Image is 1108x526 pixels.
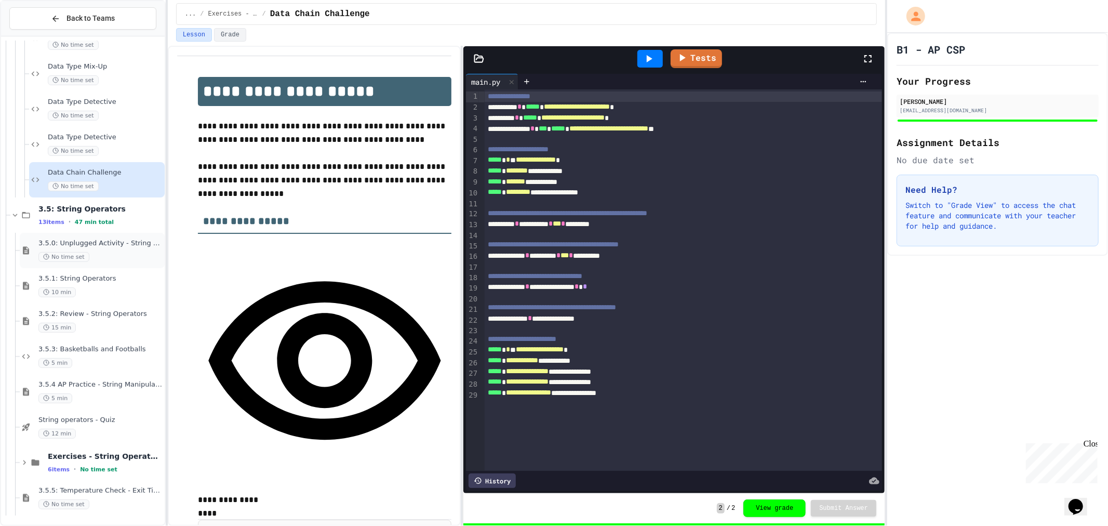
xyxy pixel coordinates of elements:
[466,336,479,347] div: 24
[731,504,735,512] span: 2
[38,239,163,248] span: 3.5.0: Unplugged Activity - String Operators
[48,75,99,85] span: No time set
[466,124,479,135] div: 4
[38,499,89,509] span: No time set
[38,416,163,425] span: String operators - Quiz
[38,393,72,403] span: 5 min
[262,10,266,18] span: /
[466,145,479,156] div: 6
[200,10,204,18] span: /
[466,283,479,294] div: 19
[905,183,1090,196] h3: Need Help?
[1022,439,1098,483] iframe: chat widget
[214,28,246,42] button: Grade
[466,220,479,231] div: 13
[466,305,479,315] div: 21
[466,326,479,336] div: 23
[38,204,163,214] span: 3.5: String Operators
[270,8,370,20] span: Data Chain Challenge
[897,154,1099,166] div: No due date set
[466,347,479,358] div: 25
[466,294,479,305] div: 20
[48,181,99,191] span: No time set
[466,241,479,252] div: 15
[466,156,479,167] div: 7
[811,500,876,517] button: Submit Answer
[38,219,64,226] span: 13 items
[38,323,76,333] span: 15 min
[900,97,1096,106] div: [PERSON_NAME]
[208,10,258,18] span: Exercises - Variables and Data Types
[75,219,114,226] span: 47 min total
[38,310,163,319] span: 3.5.2: Review - String Operators
[1064,484,1098,516] iframe: chat widget
[466,113,479,124] div: 3
[727,504,730,512] span: /
[466,199,479,209] div: 11
[48,62,163,71] span: Data Type Mix-Up
[38,358,72,368] span: 5 min
[466,76,505,87] div: main.py
[897,135,1099,150] h2: Assignment Details
[466,74,518,89] div: main.py
[466,262,479,273] div: 17
[466,135,479,145] div: 5
[896,4,928,28] div: My Account
[48,98,163,107] span: Data Type Detective
[38,274,163,283] span: 3.5.1: String Operators
[897,74,1099,88] h2: Your Progress
[466,252,479,262] div: 16
[185,10,196,18] span: ...
[897,42,965,57] h1: B1 - AP CSP
[466,188,479,199] div: 10
[9,7,156,30] button: Back to Teams
[466,315,479,326] div: 22
[819,504,868,512] span: Submit Answer
[48,146,99,156] span: No time set
[176,28,212,42] button: Lesson
[717,503,725,514] span: 2
[38,287,76,297] span: 10 min
[466,177,479,188] div: 9
[466,102,479,113] div: 2
[38,380,163,389] span: 3.5.4 AP Practice - String Manipulation
[466,390,479,401] div: 29
[466,369,479,379] div: 27
[48,111,99,121] span: No time set
[671,49,722,68] a: Tests
[466,358,479,369] div: 26
[74,465,76,474] span: •
[38,486,163,495] span: 3.5.5: Temperature Check - Exit Ticket
[38,345,163,354] span: 3.5.3: Basketballs and Footballs
[69,218,71,226] span: •
[38,429,76,439] span: 12 min
[48,466,70,473] span: 6 items
[80,466,117,473] span: No time set
[38,252,89,262] span: No time set
[4,4,72,66] div: Chat with us now!Close
[48,40,99,50] span: No time set
[466,231,479,241] div: 14
[48,168,163,177] span: Data Chain Challenge
[466,209,479,220] div: 12
[66,13,115,24] span: Back to Teams
[48,133,163,142] span: Data Type Detective
[743,499,806,517] button: View grade
[466,166,479,177] div: 8
[900,107,1096,114] div: [EMAIL_ADDRESS][DOMAIN_NAME]
[469,474,516,488] div: History
[48,452,163,461] span: Exercises - String Operators
[466,273,479,284] div: 18
[905,200,1090,231] p: Switch to "Grade View" to access the chat feature and communicate with your teacher for help and ...
[466,91,479,102] div: 1
[466,379,479,390] div: 28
